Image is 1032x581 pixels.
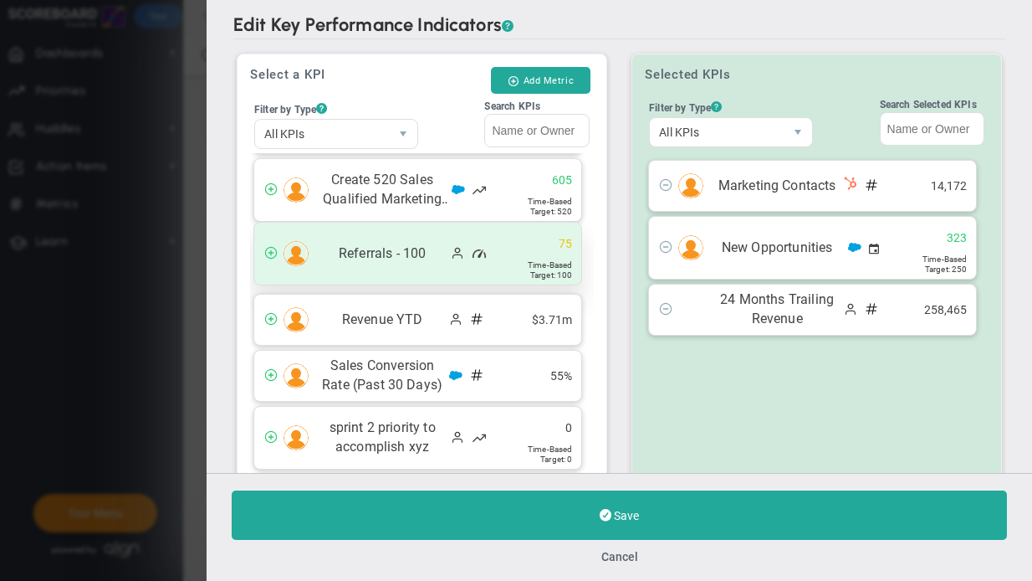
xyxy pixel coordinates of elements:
span: 0 [565,420,572,436]
div: Filter by Type [649,99,813,116]
span: select [783,118,811,147]
span: 520 [530,207,573,216]
span: No Owner [678,297,712,322]
span: Manually Updated [449,311,462,325]
span: 100 [530,270,573,280]
span: Metric [865,178,878,192]
div: Filter by Type [254,100,418,117]
span: Marketing Contacts [712,177,842,196]
span: 323 [947,230,967,246]
span: Salesforce Enabled<br ></span>Sandbox: Quarterly Leads and Opportunities [847,241,861,255]
h3: Selected KPIs [645,67,731,82]
span: 0 [540,455,572,464]
input: Search Selected KPIs [879,112,984,146]
span: Referrals - 100 [317,244,447,264]
div: Target Option [922,255,968,265]
div: Target Option [528,260,573,270]
span: 14,172 [930,178,967,194]
span: Click to remove KPI Card [649,239,678,258]
img: Katie Williams [284,241,309,266]
span: 250 [925,265,968,274]
span: Create 520 Sales Qualified Marketing Leads [317,171,447,209]
img: Katie Williams [284,363,309,388]
span: Click to remove KPI Card [649,301,678,320]
span: Metric [865,302,878,316]
input: Search KPIs [484,114,590,147]
div: Search KPIs [484,100,590,112]
span: Manually Updated [451,429,464,443]
span: Critical Number [473,247,486,260]
span: Sales Conversion Rate (Past 30 Days) [317,357,447,395]
span: Metric [470,368,483,382]
span: Revenue YTD [317,311,447,330]
h3: Select a KPI [250,67,491,84]
div: Target Option [528,197,573,207]
span: 605 [552,172,572,188]
button: Cancel [600,550,637,563]
span: New Opportunities [712,239,842,258]
span: Manually Updated [844,301,857,315]
span: 258,465 [923,302,967,318]
div: Target Option [528,445,573,455]
span: 75 [559,236,572,252]
span: Metric [470,312,483,326]
img: Jane Wilson [678,235,703,260]
img: Jane Wilson [678,173,703,198]
span: 24 Months Trailing Revenue [712,290,842,329]
button: Save [232,491,1007,540]
span: Salesforce Enabled<br ></span>Sandbox: Quarterly Leads and Opportunities [451,183,464,197]
span: All KPIs [255,120,389,148]
span: Salesforce Enabled<br ></span>Sandbox: Conversion Metrics [449,369,462,383]
span: Manually Updated [451,245,464,259]
img: Brook Davis [284,425,309,450]
img: Mark Collins [284,177,309,203]
button: Add Metric [491,67,590,94]
h2: Edit Key Performance Indicators [233,13,1005,39]
span: Actions (QTR) [869,241,879,257]
span: Priority [473,431,486,445]
span: sprint 2 priority to accomplish xyz [317,419,447,457]
span: Click to remove KPI Card [649,177,678,196]
span: Save [614,509,639,522]
span: HubSpot Enabled [844,177,857,190]
span: All KPIs [650,118,784,147]
span: $3,707,282 [531,312,572,328]
div: Search Selected KPIs [879,99,984,111]
span: Priority [473,183,486,197]
img: Brook Davis [284,307,309,332]
span: 55% [550,368,572,384]
span: select [388,120,416,148]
